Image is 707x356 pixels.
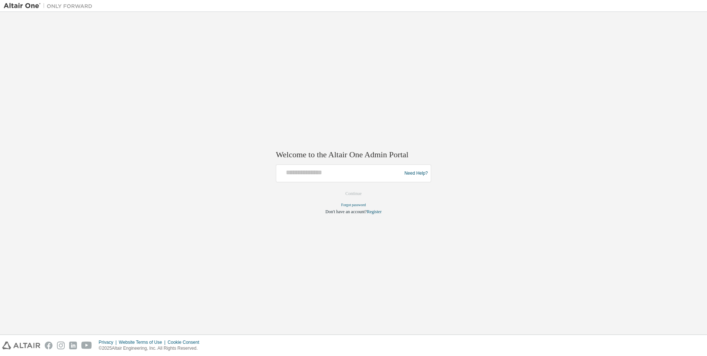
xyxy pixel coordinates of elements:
div: Website Terms of Use [119,339,168,345]
p: © 2025 Altair Engineering, Inc. All Rights Reserved. [99,345,204,352]
h2: Welcome to the Altair One Admin Portal [276,150,431,160]
a: Register [367,209,382,215]
img: instagram.svg [57,342,65,349]
img: linkedin.svg [69,342,77,349]
img: altair_logo.svg [2,342,40,349]
img: youtube.svg [81,342,92,349]
div: Privacy [99,339,119,345]
div: Cookie Consent [168,339,203,345]
img: Altair One [4,2,96,10]
span: Don't have an account? [325,209,367,215]
a: Forgot password [341,203,366,207]
img: facebook.svg [45,342,53,349]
